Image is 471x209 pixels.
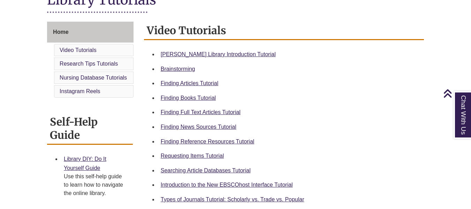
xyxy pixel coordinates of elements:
span: Home [53,29,68,35]
a: Back to Top [443,89,469,98]
a: Finding Books Tutorial [161,95,216,101]
a: Instagram Reels [60,88,100,94]
h2: Video Tutorials [144,22,424,40]
a: Brainstorming [161,66,195,72]
a: Finding News Sources Tutorial [161,124,236,130]
div: Guide Page Menu [47,22,134,99]
a: Finding Full Text Articles Tutorial [161,109,241,115]
a: Introduction to the New EBSCOhost Interface Tutorial [161,182,293,188]
a: Nursing Database Tutorials [60,75,127,81]
a: Library DIY: Do It Yourself Guide [64,156,106,171]
a: [PERSON_NAME] Library Introduction Tutorial [161,51,276,57]
a: Finding Reference Resources Tutorial [161,139,255,144]
a: Finding Articles Tutorial [161,80,218,86]
a: Home [47,22,134,43]
a: Research Tips Tutorials [60,61,118,67]
a: Searching Article Databases Tutorial [161,167,251,173]
a: Requesting Items Tutorial [161,153,224,159]
h2: Self-Help Guide [47,113,133,145]
div: Use this self-help guide to learn how to navigate the online library. [64,172,127,197]
a: Video Tutorials [60,47,97,53]
a: Types of Journals Tutorial: Scholarly vs. Trade vs. Popular [161,196,304,202]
